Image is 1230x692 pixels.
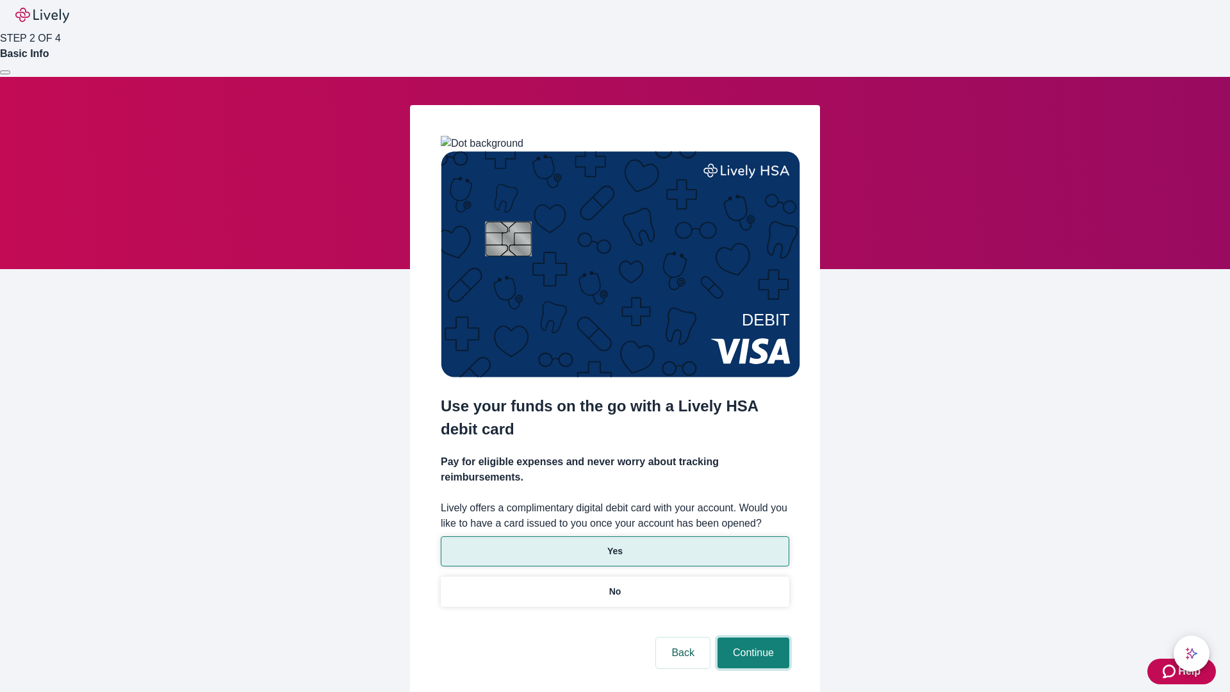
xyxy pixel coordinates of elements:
[441,577,789,607] button: No
[441,136,523,151] img: Dot background
[1163,664,1178,679] svg: Zendesk support icon
[1185,647,1198,660] svg: Lively AI Assistant
[15,8,69,23] img: Lively
[607,545,623,558] p: Yes
[717,638,789,668] button: Continue
[441,395,789,441] h2: Use your funds on the go with a Lively HSA debit card
[1147,659,1216,684] button: Zendesk support iconHelp
[441,454,789,485] h4: Pay for eligible expenses and never worry about tracking reimbursements.
[441,500,789,531] label: Lively offers a complimentary digital debit card with your account. Would you like to have a card...
[441,151,800,377] img: Debit card
[609,585,621,598] p: No
[656,638,710,668] button: Back
[1178,664,1201,679] span: Help
[441,536,789,566] button: Yes
[1174,636,1209,671] button: chat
